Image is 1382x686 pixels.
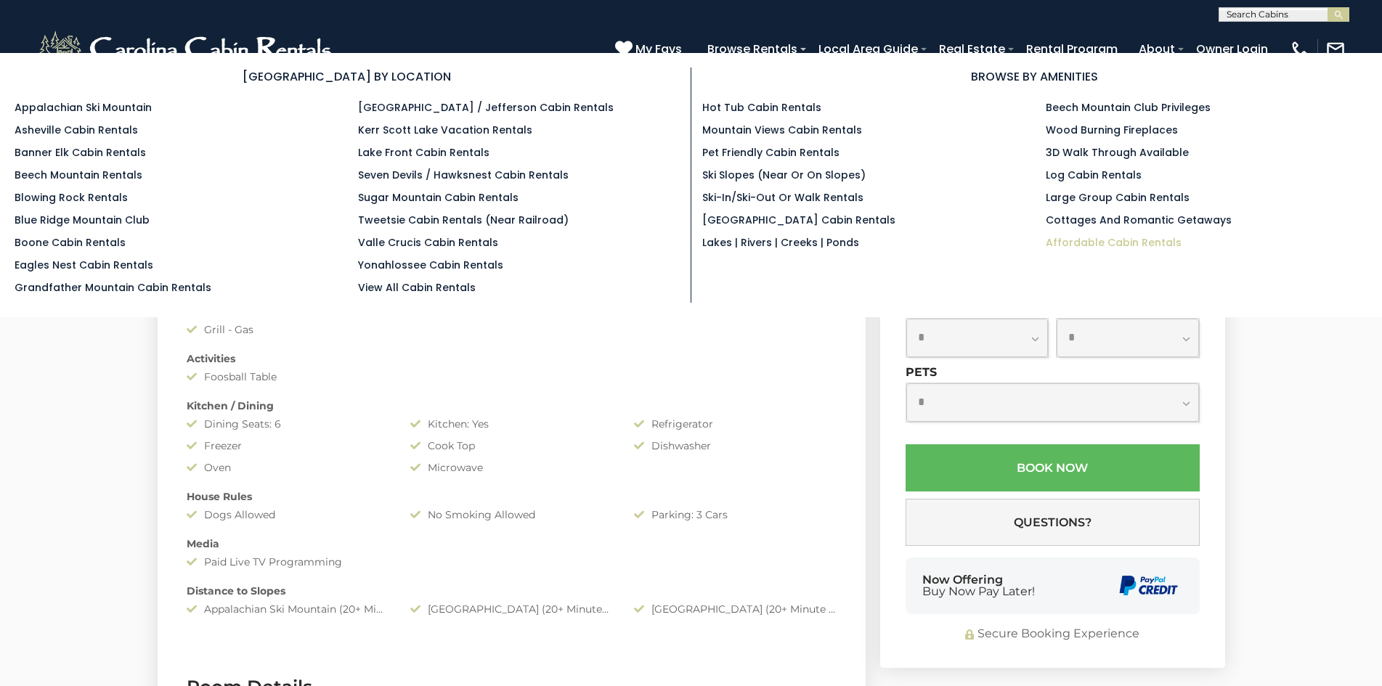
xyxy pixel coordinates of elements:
a: Lakes | Rivers | Creeks | Ponds [702,235,859,250]
div: Cook Top [399,438,623,453]
div: [GEOGRAPHIC_DATA] (20+ Minute Drive) [623,602,847,616]
a: Cottages and Romantic Getaways [1046,213,1232,227]
a: Grandfather Mountain Cabin Rentals [15,280,211,295]
a: My Favs [615,40,686,59]
div: Foosball Table [176,369,399,384]
a: Beech Mountain Club Privileges [1046,100,1211,115]
div: [GEOGRAPHIC_DATA] (20+ Minutes Drive) [399,602,623,616]
label: Pets [906,365,937,379]
button: Questions? [906,499,1200,546]
div: Media [176,536,848,551]
div: Dishwasher [623,438,847,453]
a: Log Cabin Rentals [1046,168,1142,182]
img: phone-regular-white.png [1290,39,1310,60]
a: Lake Front Cabin Rentals [358,145,489,160]
a: Hot Tub Cabin Rentals [702,100,821,115]
a: Seven Devils / Hawksnest Cabin Rentals [358,168,569,182]
div: Parking: 3 Cars [623,507,847,522]
div: Now Offering [922,574,1035,597]
img: mail-regular-white.png [1325,39,1346,60]
div: Paid Live TV Programming [176,555,399,569]
a: Beech Mountain Rentals [15,168,142,182]
a: Real Estate [932,36,1012,62]
div: Refrigerator [623,417,847,431]
div: Microwave [399,460,623,475]
div: Grill - Gas [176,322,399,337]
a: Boone Cabin Rentals [15,235,126,250]
a: Large Group Cabin Rentals [1046,190,1190,205]
a: About [1131,36,1182,62]
button: Book Now [906,444,1200,491]
a: Asheville Cabin Rentals [15,123,138,137]
a: Local Area Guide [811,36,925,62]
a: Pet Friendly Cabin Rentals [702,145,840,160]
a: Affordable Cabin Rentals [1046,235,1182,250]
div: No Smoking Allowed [399,507,623,522]
div: Activities [176,351,848,366]
a: 3D Walk Through Available [1046,145,1189,160]
a: Sugar Mountain Cabin Rentals [358,190,519,205]
a: Ski-in/Ski-Out or Walk Rentals [702,190,863,205]
div: Dogs Allowed [176,507,399,522]
div: Kitchen: Yes [399,417,623,431]
div: Dining Seats: 6 [176,417,399,431]
div: Secure Booking Experience [906,626,1200,642]
a: Ski Slopes (Near or On Slopes) [702,168,866,182]
a: [GEOGRAPHIC_DATA] Cabin Rentals [702,213,895,227]
img: White-1-2.png [36,28,338,71]
h3: [GEOGRAPHIC_DATA] BY LOCATION [15,68,680,86]
div: Kitchen / Dining [176,399,848,413]
a: Valle Crucis Cabin Rentals [358,235,498,250]
a: Browse Rentals [700,36,805,62]
a: Rental Program [1019,36,1125,62]
a: Banner Elk Cabin Rentals [15,145,146,160]
a: [GEOGRAPHIC_DATA] / Jefferson Cabin Rentals [358,100,614,115]
a: View All Cabin Rentals [358,280,476,295]
a: Blowing Rock Rentals [15,190,128,205]
a: Tweetsie Cabin Rentals (Near Railroad) [358,213,569,227]
span: My Favs [635,40,682,58]
span: Buy Now Pay Later! [922,586,1035,597]
div: Freezer [176,438,399,453]
a: Kerr Scott Lake Vacation Rentals [358,123,532,137]
a: Eagles Nest Cabin Rentals [15,258,153,272]
div: House Rules [176,489,848,504]
a: Owner Login [1189,36,1275,62]
div: Appalachian Ski Mountain (20+ Minute Drive) [176,602,399,616]
a: Wood Burning Fireplaces [1046,123,1178,137]
div: Oven [176,460,399,475]
h3: BROWSE BY AMENITIES [702,68,1368,86]
a: Mountain Views Cabin Rentals [702,123,862,137]
a: Appalachian Ski Mountain [15,100,152,115]
a: Yonahlossee Cabin Rentals [358,258,503,272]
div: Distance to Slopes [176,584,848,598]
a: Blue Ridge Mountain Club [15,213,150,227]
